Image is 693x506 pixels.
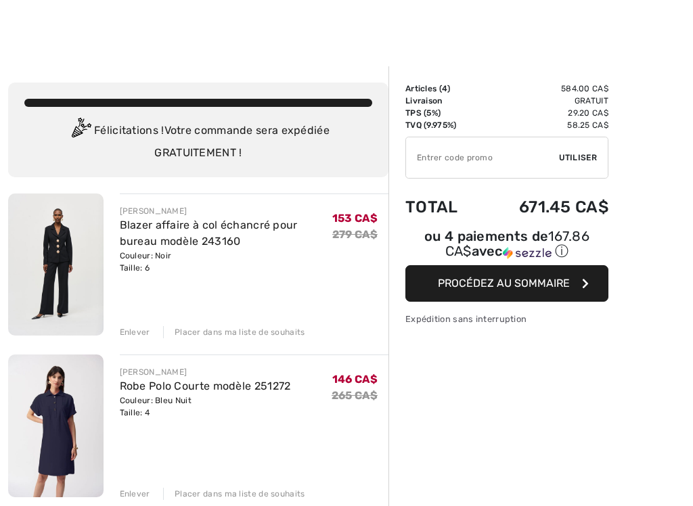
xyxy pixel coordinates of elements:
[120,394,291,419] div: Couleur: Bleu Nuit Taille: 4
[405,184,480,230] td: Total
[163,488,305,500] div: Placer dans ma liste de souhaits
[163,326,305,338] div: Placer dans ma liste de souhaits
[405,230,608,265] div: ou 4 paiements de167.86 CA$avecSezzle Cliquez pour en savoir plus sur Sezzle
[120,326,150,338] div: Enlever
[406,137,559,178] input: Code promo
[120,205,332,217] div: [PERSON_NAME]
[24,118,372,161] div: Félicitations ! Votre commande sera expédiée GRATUITEMENT !
[67,118,94,145] img: Congratulation2.svg
[438,277,570,290] span: Procédez au sommaire
[480,184,608,230] td: 671.45 CA$
[503,247,552,259] img: Sezzle
[445,228,589,259] span: 167.86 CA$
[442,84,447,93] span: 4
[332,389,378,402] s: 265 CA$
[405,265,608,302] button: Procédez au sommaire
[120,218,298,248] a: Blazer affaire à col échancré pour bureau modèle 243160
[332,373,378,386] span: 146 CA$
[8,354,104,497] img: Robe Polo Courte modèle 251272
[480,119,608,131] td: 58.25 CA$
[405,83,480,95] td: Articles ( )
[405,313,608,325] div: Expédition sans interruption
[405,230,608,260] div: ou 4 paiements de avec
[480,83,608,95] td: 584.00 CA$
[405,119,480,131] td: TVQ (9.975%)
[332,228,378,241] s: 279 CA$
[559,152,597,164] span: Utiliser
[120,250,332,274] div: Couleur: Noir Taille: 6
[405,107,480,119] td: TPS (5%)
[332,212,378,225] span: 153 CA$
[120,366,291,378] div: [PERSON_NAME]
[405,95,480,107] td: Livraison
[120,488,150,500] div: Enlever
[120,379,291,392] a: Robe Polo Courte modèle 251272
[8,193,104,336] img: Blazer affaire à col échancré pour bureau modèle 243160
[480,95,608,107] td: Gratuit
[480,107,608,119] td: 29.20 CA$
